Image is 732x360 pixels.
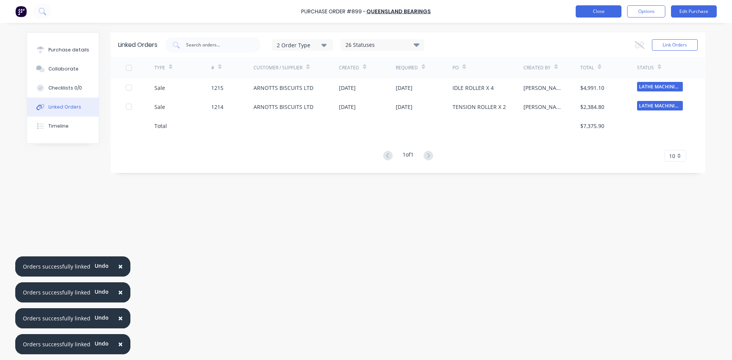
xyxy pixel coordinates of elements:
[301,8,366,16] div: Purchase Order #899 -
[671,5,717,18] button: Edit Purchase
[154,64,165,71] div: TYPE
[339,64,359,71] div: Created
[118,313,123,323] span: ×
[48,85,82,91] div: Checklists 0/0
[15,6,27,17] img: Factory
[637,101,683,110] span: LATHE MACHINING
[366,8,431,15] a: QUEENSLAND BEARINGS
[652,39,698,51] button: Link Orders
[118,40,157,50] div: Linked Orders
[23,288,90,296] div: Orders successfully linked
[154,103,165,111] div: Sale
[254,84,313,92] div: ARNOTTS BISCUITS LTD
[453,64,459,71] div: PO
[48,66,79,72] div: Collaborate
[90,260,113,272] button: Undo
[580,122,604,130] div: $7,375.90
[90,338,113,349] button: Undo
[23,340,90,348] div: Orders successfully linked
[154,122,167,130] div: Total
[523,84,565,92] div: [PERSON_NAME]
[403,150,414,162] div: 1 of 1
[48,123,69,130] div: Timeline
[27,117,99,136] button: Timeline
[185,41,249,49] input: Search orders...
[27,40,99,59] button: Purchase details
[453,84,494,92] div: IDLE ROLLER X 4
[27,98,99,117] button: Linked Orders
[396,84,413,92] div: [DATE]
[523,103,565,111] div: [PERSON_NAME]
[341,41,424,49] div: 26 Statuses
[118,287,123,298] span: ×
[523,64,551,71] div: Created By
[254,103,313,111] div: ARNOTTS BISCUITS LTD
[453,103,506,111] div: TENSION ROLLER X 2
[111,283,130,302] button: Close
[111,258,130,276] button: Close
[627,5,665,18] button: Options
[580,84,604,92] div: $4,991.10
[339,84,356,92] div: [DATE]
[396,64,418,71] div: Required
[211,64,214,71] div: #
[254,64,302,71] div: Customer / Supplier
[90,312,113,323] button: Undo
[211,103,223,111] div: 1214
[154,84,165,92] div: Sale
[637,64,654,71] div: Status
[272,39,333,51] button: 2 Order Type
[48,46,89,53] div: Purchase details
[580,103,604,111] div: $2,384.80
[637,82,683,91] span: LATHE MACHINING
[27,59,99,78] button: Collaborate
[90,286,113,298] button: Undo
[396,103,413,111] div: [DATE]
[669,152,675,160] span: 10
[118,261,123,272] span: ×
[27,78,99,98] button: Checklists 0/0
[580,64,594,71] div: Total
[118,339,123,349] span: ×
[211,84,223,92] div: 1215
[23,314,90,322] div: Orders successfully linked
[111,309,130,328] button: Close
[339,103,356,111] div: [DATE]
[277,41,328,49] div: 2 Order Type
[48,104,81,110] div: Linked Orders
[576,5,621,18] button: Close
[23,262,90,270] div: Orders successfully linked
[111,335,130,354] button: Close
